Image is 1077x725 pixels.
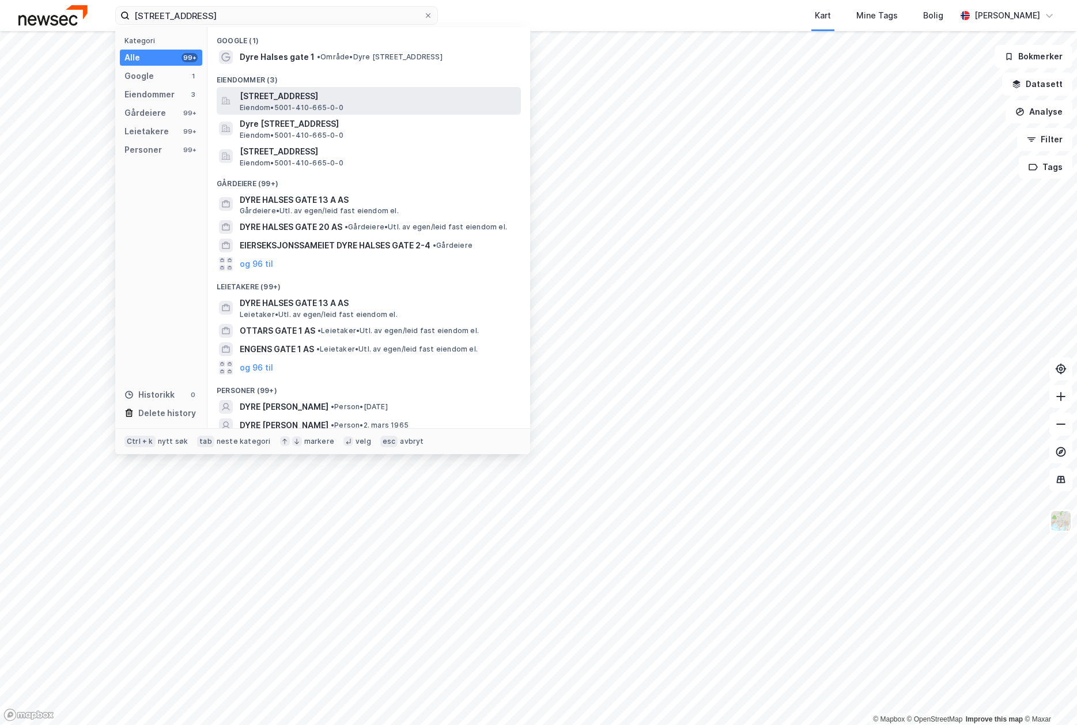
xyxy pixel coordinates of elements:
button: Analyse [1006,100,1072,123]
div: 1 [188,71,198,81]
a: OpenStreetMap [907,715,963,723]
span: [STREET_ADDRESS] [240,145,516,158]
button: Tags [1019,156,1072,179]
a: Mapbox homepage [3,708,54,722]
a: Mapbox [873,715,905,723]
div: markere [304,437,334,446]
span: Person • 2. mars 1965 [331,421,409,430]
div: Gårdeiere (99+) [207,170,530,191]
span: Eiendom • 5001-410-665-0-0 [240,103,343,112]
span: DYRE HALSES GATE 20 AS [240,220,342,234]
span: Gårdeiere • Utl. av egen/leid fast eiendom el. [240,206,399,216]
span: Leietaker • Utl. av egen/leid fast eiendom el. [240,310,398,319]
div: Eiendommer (3) [207,66,530,87]
span: • [331,421,334,429]
input: Søk på adresse, matrikkel, gårdeiere, leietakere eller personer [130,7,424,24]
div: esc [380,436,398,447]
button: Filter [1017,128,1072,151]
img: Z [1050,510,1072,532]
span: DYRE [PERSON_NAME] [240,400,328,414]
div: Leietakere (99+) [207,273,530,294]
span: Leietaker • Utl. av egen/leid fast eiendom el. [316,345,478,354]
button: Bokmerker [995,45,1072,68]
span: Dyre Halses gate 1 [240,50,315,64]
span: • [331,402,334,411]
div: [PERSON_NAME] [974,9,1040,22]
span: • [433,241,436,250]
div: Google (1) [207,27,530,48]
button: Datasett [1002,73,1072,96]
div: Delete history [138,406,196,420]
div: Ctrl + k [124,436,156,447]
span: • [345,222,348,231]
div: Mine Tags [856,9,898,22]
div: Personer (99+) [207,377,530,398]
div: nytt søk [158,437,188,446]
div: 99+ [182,127,198,136]
span: • [318,326,321,335]
div: Personer [124,143,162,157]
div: Gårdeiere [124,106,166,120]
span: Område • Dyre [STREET_ADDRESS] [317,52,443,62]
div: Eiendommer [124,88,175,101]
span: OTTARS GATE 1 AS [240,324,315,338]
span: • [316,345,320,353]
img: newsec-logo.f6e21ccffca1b3a03d2d.png [18,5,88,25]
div: 0 [188,390,198,399]
span: EIERSEKSJONSSAMEIET DYRE HALSES GATE 2-4 [240,239,430,252]
div: Kontrollprogram for chat [1019,670,1077,725]
div: Google [124,69,154,83]
div: Bolig [923,9,943,22]
span: DYRE HALSES GATE 13 A AS [240,193,516,207]
iframe: Chat Widget [1019,670,1077,725]
span: Gårdeiere • Utl. av egen/leid fast eiendom el. [345,222,507,232]
div: 99+ [182,145,198,154]
span: [STREET_ADDRESS] [240,89,516,103]
div: Historikk [124,388,175,402]
span: Eiendom • 5001-410-665-0-0 [240,131,343,140]
span: Leietaker • Utl. av egen/leid fast eiendom el. [318,326,479,335]
span: DYRE HALSES GATE 13 A AS [240,296,516,310]
span: Dyre [STREET_ADDRESS] [240,117,516,131]
div: velg [356,437,371,446]
div: 99+ [182,53,198,62]
span: Person • [DATE] [331,402,388,411]
span: DYRE [PERSON_NAME] [240,418,328,432]
span: Eiendom • 5001-410-665-0-0 [240,158,343,168]
span: Gårdeiere [433,241,473,250]
div: Alle [124,51,140,65]
button: og 96 til [240,257,273,271]
div: 3 [188,90,198,99]
button: og 96 til [240,361,273,375]
div: neste kategori [217,437,271,446]
div: Kategori [124,36,202,45]
div: 99+ [182,108,198,118]
span: ENGENS GATE 1 AS [240,342,314,356]
div: Kart [815,9,831,22]
div: tab [197,436,214,447]
div: avbryt [400,437,424,446]
div: Leietakere [124,124,169,138]
span: • [317,52,320,61]
a: Improve this map [966,715,1023,723]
